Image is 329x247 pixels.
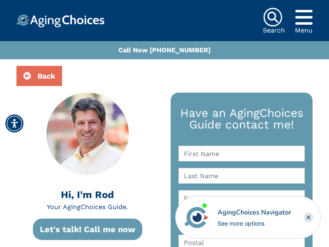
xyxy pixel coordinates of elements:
[183,203,211,231] img: avatar
[304,212,313,222] div: Close
[263,27,285,34] div: Search
[178,146,305,161] input: First Name
[178,107,305,130] div: Have an AgingChoices Guide contact me!
[295,27,313,34] div: Menu
[33,219,142,240] a: Let's talk! Call me now
[16,202,158,212] p: Your AgingChoices Guide.
[178,190,305,206] input: Email
[16,14,104,28] img: Choice!
[218,219,291,228] div: See more options
[16,66,62,86] button: Back
[295,7,313,27] div: Popover trigger
[263,7,283,27] img: search-icon.svg
[118,46,211,54] a: Call Now [PHONE_NUMBER]
[37,72,55,80] span: Back
[16,187,158,202] div: Hi, I'm Rod
[5,114,23,133] div: Accessibility Menu
[218,207,291,217] div: AgingChoices Navigator
[178,168,305,184] input: Last Name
